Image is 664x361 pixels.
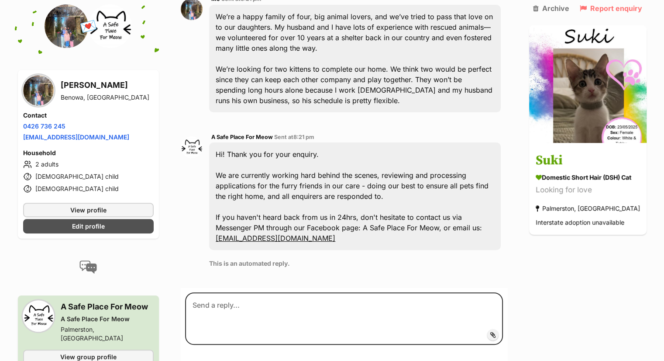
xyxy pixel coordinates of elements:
img: conversation-icon-4a6f8262b818ee0b60e3300018af0b2d0b884aa5de6e9bcb8d3d4eeb1a70a7c4.svg [79,260,97,274]
a: Archive [533,4,569,12]
img: A Safe Place For Meow profile pic [88,4,132,48]
a: Suki Domestic Short Hair (DSH) Cat Looking for love Palmerston, [GEOGRAPHIC_DATA] Interstate adop... [529,145,647,235]
h3: [PERSON_NAME] [61,79,149,91]
img: Kathe Rodriguez profile pic [23,75,54,106]
img: A Safe Place For Meow profile pic [23,301,54,331]
img: Suki [529,25,647,143]
span: Interstate adoption unavailable [536,219,624,226]
span: A Safe Place For Meow [211,134,273,140]
img: Kathe Rodriguez profile pic [45,4,88,48]
a: 0426 736 245 [23,122,65,130]
li: [DEMOGRAPHIC_DATA] child [23,171,154,182]
div: We’re a happy family of four, big animal lovers, and we’ve tried to pass that love on to our daug... [209,5,500,112]
span: 8:21 pm [293,134,314,140]
h3: Suki [536,151,640,171]
a: [EMAIL_ADDRESS][DOMAIN_NAME] [216,234,335,243]
span: 💌 [79,17,98,36]
div: A Safe Place For Meow [61,315,154,323]
span: Sent at [274,134,314,140]
li: 2 adults [23,159,154,170]
a: [EMAIL_ADDRESS][DOMAIN_NAME] [23,133,129,141]
div: Looking for love [536,184,640,196]
div: Palmerston, [GEOGRAPHIC_DATA] [536,203,640,215]
img: A Safe Place For Meow profile pic [181,136,203,158]
li: [DEMOGRAPHIC_DATA] child [23,184,154,194]
div: Palmerston, [GEOGRAPHIC_DATA] [61,325,154,343]
span: Edit profile [72,222,105,231]
div: Domestic Short Hair (DSH) Cat [536,173,640,182]
a: View profile [23,203,154,217]
span: View profile [70,205,107,215]
div: Hi! Thank you for your enquiry. We are currently working hard behind the scenes, reviewing and pr... [209,142,500,250]
a: Report enquiry [580,4,642,12]
p: This is an automated reply. [209,259,500,268]
a: Edit profile [23,219,154,233]
h3: A Safe Place For Meow [61,301,154,313]
h4: Household [23,149,154,157]
div: Benowa, [GEOGRAPHIC_DATA] [61,93,149,102]
h4: Contact [23,111,154,120]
